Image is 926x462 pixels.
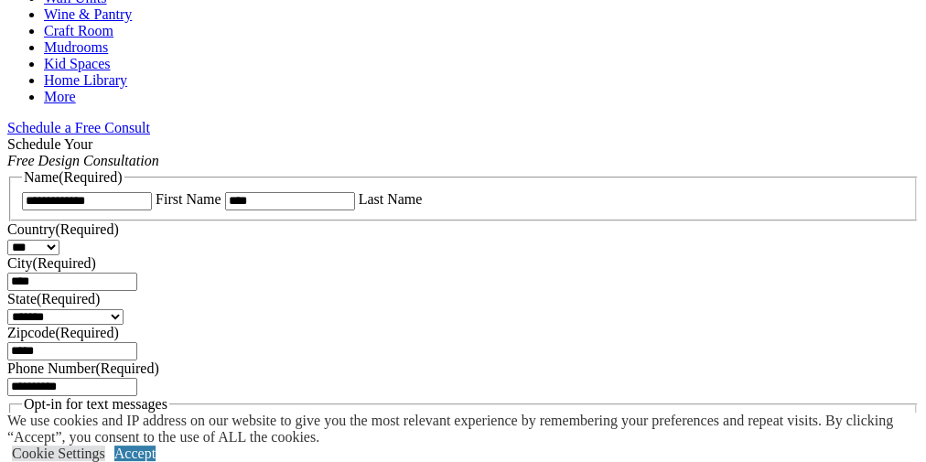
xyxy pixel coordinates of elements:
label: Phone Number [7,360,159,376]
a: Cookie Settings [12,446,105,461]
span: (Required) [55,325,118,340]
div: We use cookies and IP address on our website to give you the most relevant experience by remember... [7,413,926,446]
a: Accept [114,446,156,461]
label: Country [7,221,119,237]
label: State [7,291,100,306]
span: Schedule Your [7,136,159,168]
label: Last Name [359,191,423,207]
a: Home Library [44,72,127,88]
em: Free Design Consultation [7,153,159,168]
label: First Name [156,191,221,207]
span: (Required) [37,291,100,306]
a: Wine & Pantry [44,6,132,22]
a: Schedule a Free Consult (opens a dropdown menu) [7,120,150,135]
label: City [7,255,96,271]
span: (Required) [55,221,118,237]
label: Zipcode [7,325,119,340]
legend: Opt-in for text messages [22,396,169,413]
a: Mudrooms [44,39,108,55]
span: (Required) [59,169,122,185]
a: Kid Spaces [44,56,110,71]
legend: Name [22,169,124,186]
a: Craft Room [44,23,113,38]
span: (Required) [33,255,96,271]
span: (Required) [95,360,158,376]
a: More menu text will display only on big screen [44,89,76,104]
